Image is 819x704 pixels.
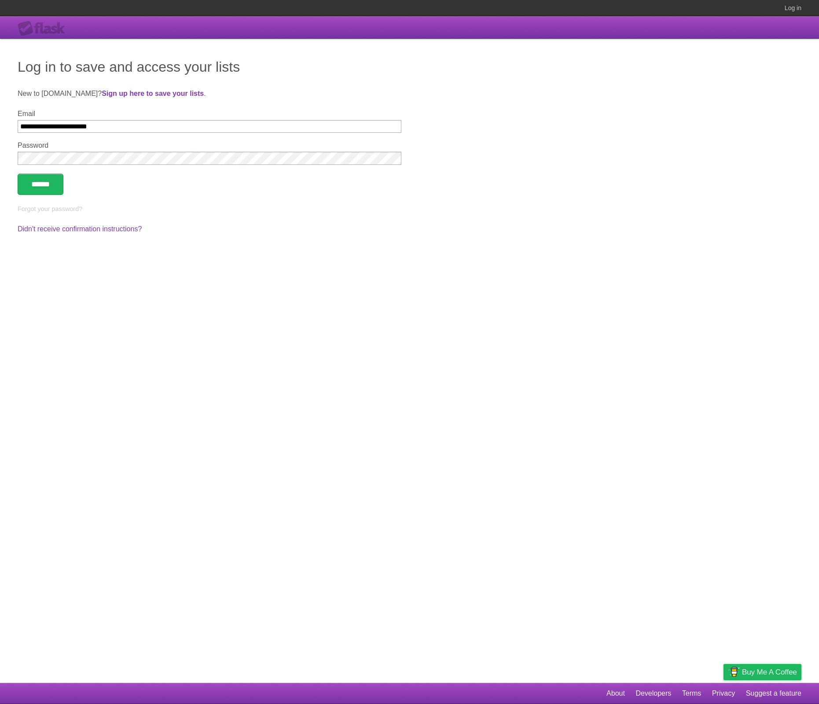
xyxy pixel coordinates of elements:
[724,664,801,680] a: Buy me a coffee
[712,685,735,702] a: Privacy
[18,88,801,99] p: New to [DOMAIN_NAME]? .
[606,685,625,702] a: About
[102,90,204,97] a: Sign up here to save your lists
[18,56,801,77] h1: Log in to save and access your lists
[18,142,401,150] label: Password
[682,685,701,702] a: Terms
[18,205,82,212] a: Forgot your password?
[18,225,142,233] a: Didn't receive confirmation instructions?
[742,664,797,680] span: Buy me a coffee
[18,110,401,118] label: Email
[18,21,70,36] div: Flask
[746,685,801,702] a: Suggest a feature
[635,685,671,702] a: Developers
[728,664,740,679] img: Buy me a coffee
